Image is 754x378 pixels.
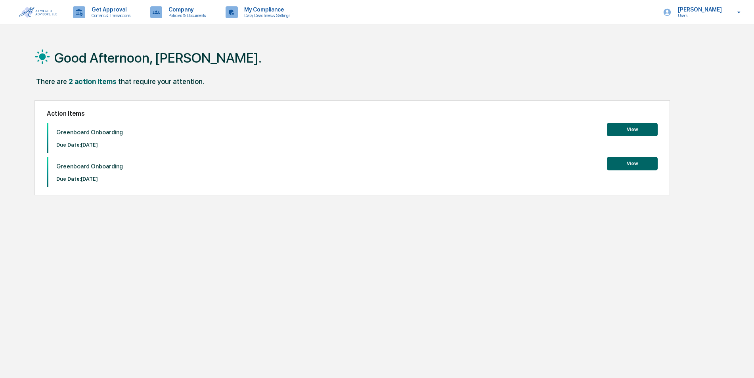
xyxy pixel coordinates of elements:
p: Get Approval [85,6,134,13]
button: View [607,123,658,136]
p: Greenboard Onboarding [56,163,123,170]
p: My Compliance [238,6,294,13]
p: [PERSON_NAME] [672,6,726,13]
p: Due Date: [DATE] [56,142,123,148]
a: View [607,125,658,133]
div: There are [36,77,67,86]
img: logo [19,7,57,18]
a: View [607,159,658,167]
button: View [607,157,658,170]
p: Data, Deadlines & Settings [238,13,294,18]
p: Company [162,6,210,13]
h2: Action Items [47,110,658,117]
p: Greenboard Onboarding [56,129,123,136]
p: Policies & Documents [162,13,210,18]
div: that require your attention. [118,77,204,86]
p: Users [672,13,726,18]
div: 2 action items [69,77,117,86]
h1: Good Afternoon, [PERSON_NAME]. [54,50,262,66]
p: Due Date: [DATE] [56,176,123,182]
p: Content & Transactions [85,13,134,18]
